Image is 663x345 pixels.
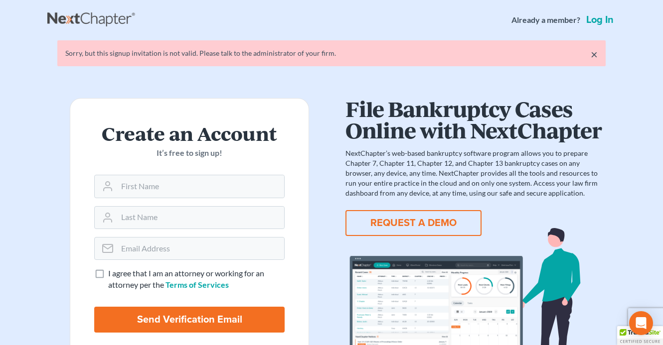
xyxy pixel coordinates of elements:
div: Open Intercom Messenger [629,311,653,335]
a: Terms of Services [166,280,229,289]
span: I agree that I am an attorney or working for an attorney per the [108,268,264,289]
p: It’s free to sign up! [94,147,285,159]
h2: Create an Account [94,122,285,143]
p: NextChapter’s web-based bankruptcy software program allows you to prepare Chapter 7, Chapter 11, ... [345,148,602,198]
a: Log in [584,15,616,25]
div: TrustedSite Certified [617,326,663,345]
strong: Already a member? [511,14,580,26]
h1: File Bankruptcy Cases Online with NextChapter [345,98,602,140]
a: × [591,48,598,60]
input: First Name [117,175,284,197]
input: Email Address [117,237,284,259]
input: Send Verification Email [94,307,285,333]
input: Last Name [117,207,284,229]
div: Sorry, but this signup invitation is not valid. Please talk to the administrator of your firm. [65,48,598,58]
button: REQUEST A DEMO [345,210,482,236]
